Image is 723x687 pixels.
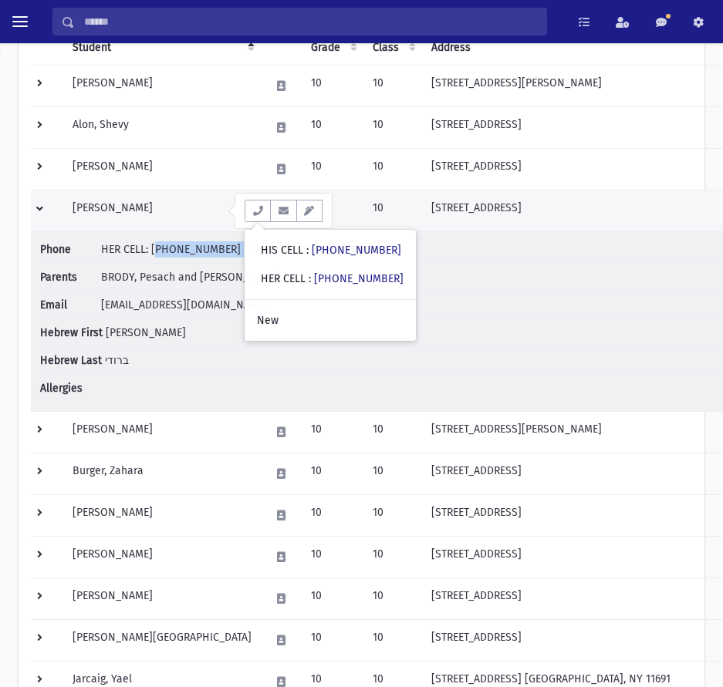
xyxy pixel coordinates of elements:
td: 10 [363,148,422,190]
td: [PERSON_NAME] [63,190,261,231]
span: [EMAIL_ADDRESS][DOMAIN_NAME] [101,298,268,312]
td: 10 [363,453,422,494]
td: 10 [363,619,422,661]
td: Burger, Zahara [63,453,261,494]
a: New [245,306,416,335]
td: 10 [302,578,363,619]
td: [PERSON_NAME][GEOGRAPHIC_DATA] [63,619,261,661]
td: 10 [302,106,363,148]
td: 10 [302,619,363,661]
th: Student: activate to sort column descending [63,30,261,66]
td: 10 [302,536,363,578]
td: [PERSON_NAME] [63,411,261,453]
span: : [306,244,309,257]
td: 10 [363,190,422,231]
button: toggle menu [6,8,34,35]
th: Grade: activate to sort column ascending [302,30,363,66]
td: 10 [363,578,422,619]
td: 10 [302,494,363,536]
a: [PHONE_NUMBER] [314,272,404,285]
div: HIS CELL [261,242,401,258]
td: 10 [363,494,422,536]
td: [PERSON_NAME] [63,578,261,619]
td: 10 [363,411,422,453]
td: 10 [302,190,363,231]
td: 10 [302,453,363,494]
td: 10 [363,106,422,148]
span: [PERSON_NAME] [106,326,186,339]
td: [PERSON_NAME] [63,536,261,578]
span: Phone [40,241,98,258]
span: Hebrew Last [40,352,102,369]
td: [PERSON_NAME] [63,494,261,536]
span: Parents [40,269,98,285]
span: Email [40,297,98,313]
button: Email Templates [296,200,323,222]
span: Hebrew First [40,325,103,341]
span: BRODY, Pesach and [PERSON_NAME] [101,271,280,284]
input: Search [75,8,546,35]
td: 10 [363,536,422,578]
td: Alon, Shevy [63,106,261,148]
span: : [309,272,311,285]
td: 10 [302,65,363,106]
td: 10 [363,65,422,106]
div: HER CELL [261,271,404,287]
a: [PHONE_NUMBER] [312,244,401,257]
th: Class: activate to sort column ascending [363,30,422,66]
td: [PERSON_NAME] [63,148,261,190]
span: HER CELL: [PHONE_NUMBER] | HIS CELL: [PHONE_NUMBER] [101,243,389,256]
td: [PERSON_NAME] [63,65,261,106]
span: ברודי [105,354,129,367]
td: 10 [302,411,363,453]
td: 10 [302,148,363,190]
span: Allergies [40,380,98,396]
